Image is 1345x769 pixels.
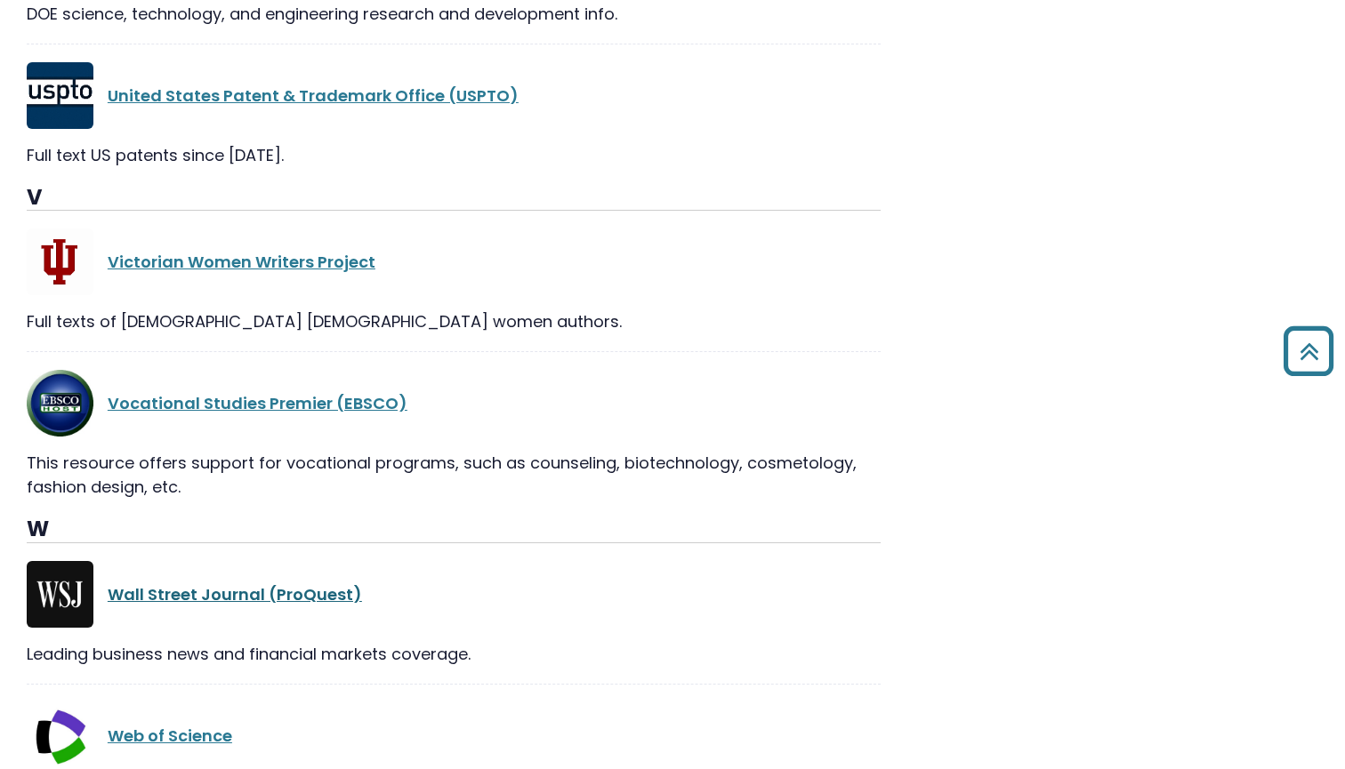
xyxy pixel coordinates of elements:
h3: V [27,185,881,212]
h3: W [27,517,881,543]
a: Wall Street Journal (ProQuest) [108,583,362,605]
a: United States Patent & Trademark Office (USPTO) [108,84,519,107]
a: Victorian Women Writers Project [108,251,375,273]
div: Leading business news and financial markets coverage. [27,642,881,666]
div: Full text US patents since [DATE]. [27,143,881,167]
a: Back to Top [1277,334,1341,367]
a: Vocational Studies Premier (EBSCO) [108,392,407,414]
div: This resource offers support for vocational programs, such as counseling, biotechnology, cosmetol... [27,451,881,499]
div: DOE science, technology, and engineering research and development info. [27,2,881,26]
a: Web of Science [108,725,232,747]
div: Full texts of [DEMOGRAPHIC_DATA] [DEMOGRAPHIC_DATA] women authors. [27,309,881,333]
